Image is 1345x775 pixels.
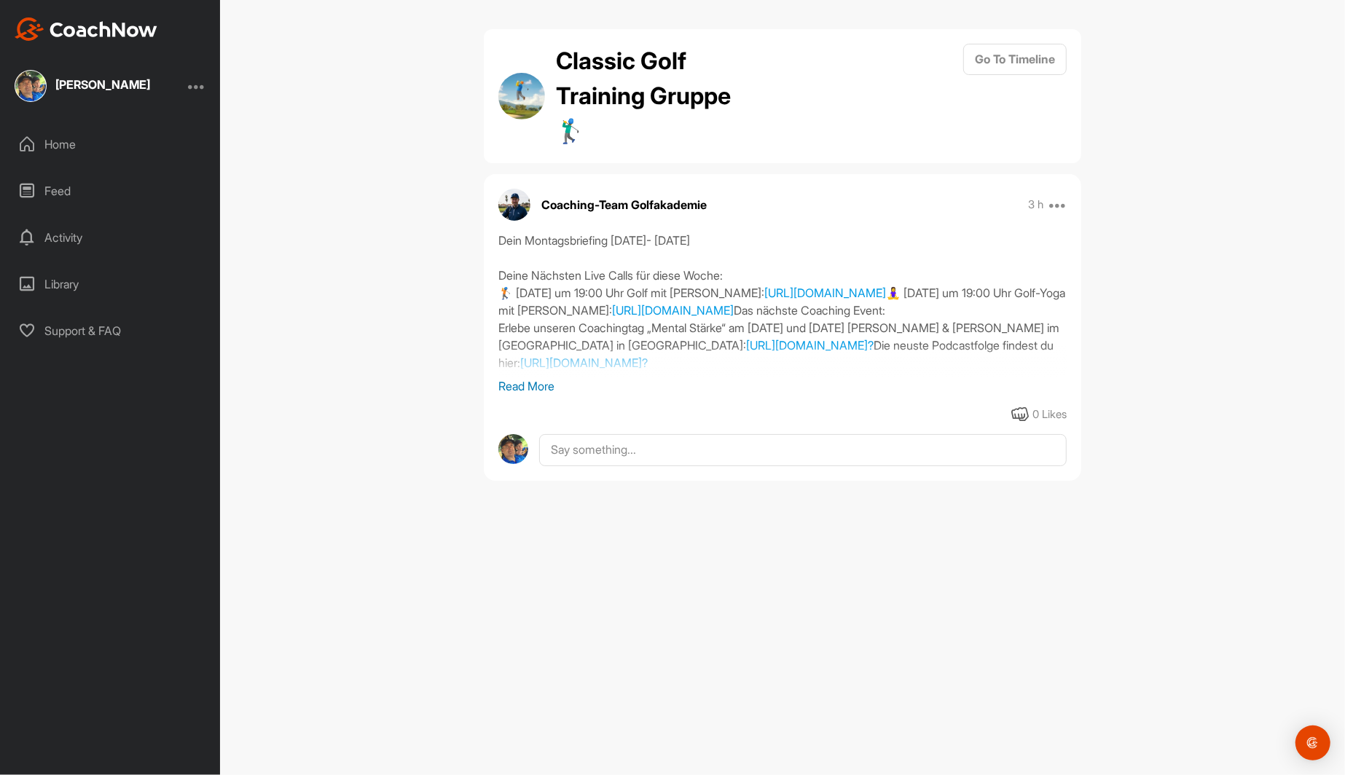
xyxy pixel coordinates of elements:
[498,73,545,119] img: avatar
[556,44,753,149] h2: Classic Golf Training Gruppe 🏌️‍♂️
[8,173,213,209] div: Feed
[8,312,213,349] div: Support & FAQ
[8,266,213,302] div: Library
[963,44,1067,75] button: Go To Timeline
[498,434,528,464] img: avatar
[764,286,886,300] a: [URL][DOMAIN_NAME]
[8,219,213,256] div: Activity
[498,189,530,221] img: avatar
[55,79,150,90] div: [PERSON_NAME]
[498,232,1067,377] div: Dein Montagsbriefing [DATE]- [DATE] Deine Nächsten Live Calls für diese Woche: 🏌️ [DATE] um 19:00...
[1295,725,1330,760] div: Open Intercom Messenger
[1029,197,1044,212] p: 3 h
[963,44,1067,149] a: Go To Timeline
[612,303,734,318] a: [URL][DOMAIN_NAME]
[1032,406,1067,423] div: 0 Likes
[746,338,874,353] a: [URL][DOMAIN_NAME]?
[15,17,157,41] img: CoachNow
[15,70,47,102] img: square_d3a48e1a16724b6ec4470e4a905de55e.jpg
[498,377,1067,395] p: Read More
[8,126,213,162] div: Home
[541,196,707,213] p: Coaching-Team Golfakademie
